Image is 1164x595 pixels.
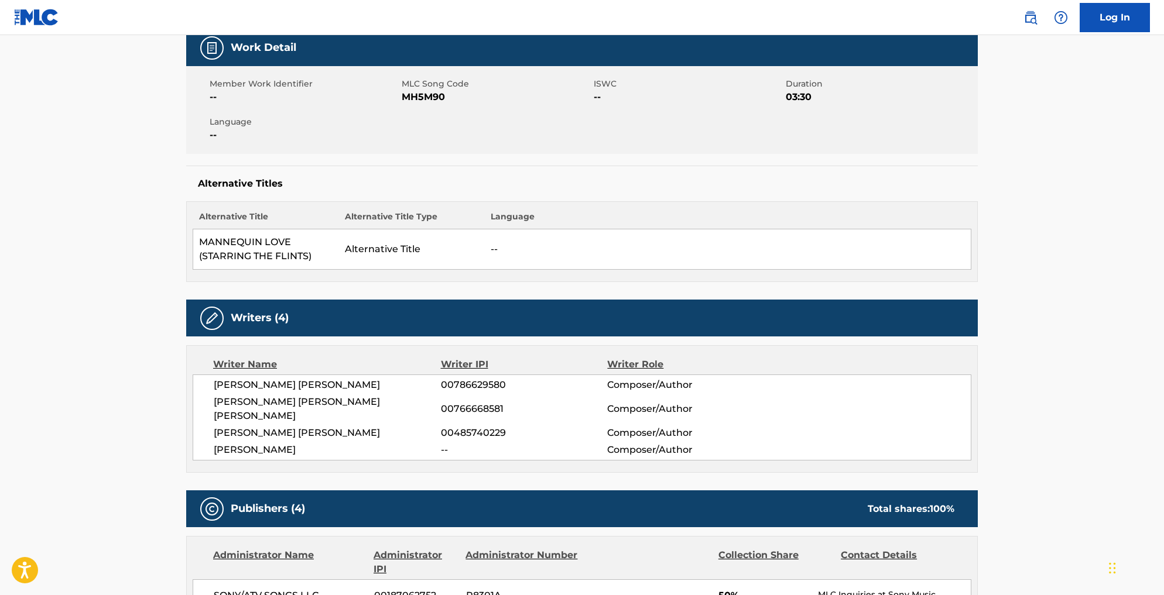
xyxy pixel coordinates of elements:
[485,229,971,270] td: --
[205,311,219,325] img: Writers
[786,78,975,90] span: Duration
[607,426,759,440] span: Composer/Author
[214,378,441,392] span: [PERSON_NAME] [PERSON_NAME]
[930,503,954,514] span: 100 %
[231,502,305,515] h5: Publishers (4)
[339,211,485,229] th: Alternative Title Type
[1019,6,1042,29] a: Public Search
[213,548,365,576] div: Administrator Name
[1109,551,1116,586] div: Drag
[607,378,759,392] span: Composer/Author
[213,357,441,372] div: Writer Name
[607,443,759,457] span: Composer/Author
[193,229,339,270] td: MANNEQUIN LOVE (STARRING THE FLINTS)
[231,311,289,325] h5: Writers (4)
[205,41,219,55] img: Work Detail
[210,128,399,142] span: --
[1049,6,1073,29] div: Help
[485,211,971,229] th: Language
[607,402,759,416] span: Composer/Author
[441,378,607,392] span: 00786629580
[441,402,607,416] span: 00766668581
[339,229,485,270] td: Alternative Title
[594,78,783,90] span: ISWC
[214,395,441,423] span: [PERSON_NAME] [PERSON_NAME] [PERSON_NAME]
[14,9,59,26] img: MLC Logo
[441,443,607,457] span: --
[402,90,591,104] span: MH5M90
[210,78,399,90] span: Member Work Identifier
[231,41,296,54] h5: Work Detail
[607,357,759,372] div: Writer Role
[786,90,975,104] span: 03:30
[441,357,608,372] div: Writer IPI
[594,90,783,104] span: --
[193,211,339,229] th: Alternative Title
[841,548,954,576] div: Contact Details
[441,426,607,440] span: 00485740229
[214,426,441,440] span: [PERSON_NAME] [PERSON_NAME]
[1080,3,1150,32] a: Log In
[205,502,219,516] img: Publishers
[402,78,591,90] span: MLC Song Code
[214,443,441,457] span: [PERSON_NAME]
[868,502,954,516] div: Total shares:
[210,90,399,104] span: --
[198,178,966,190] h5: Alternative Titles
[1054,11,1068,25] img: help
[374,548,457,576] div: Administrator IPI
[718,548,832,576] div: Collection Share
[210,116,399,128] span: Language
[1105,539,1164,595] iframe: Chat Widget
[1023,11,1038,25] img: search
[465,548,579,576] div: Administrator Number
